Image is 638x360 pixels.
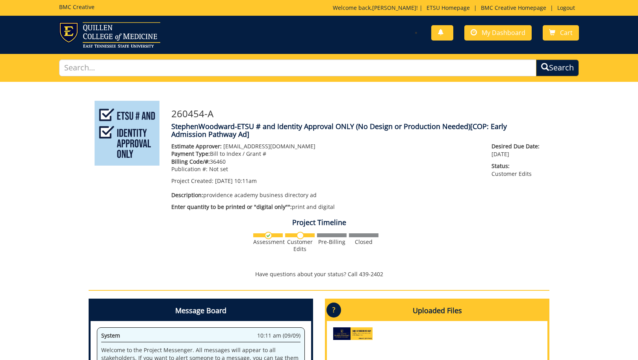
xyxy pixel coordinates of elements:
p: providence academy business directory ad [171,191,480,199]
span: Billing Code/#: [171,158,210,165]
div: Closed [349,238,378,246]
span: Enter quantity to be printed or "digital only"": [171,203,292,210]
span: Description: [171,191,203,199]
a: Cart [543,25,579,41]
span: Estimate Approver: [171,142,222,150]
input: Search... [59,59,536,76]
div: Assessment [253,238,283,246]
div: Customer Edits [285,238,315,253]
span: Cart [560,28,573,37]
h3: 260454-A [171,109,543,119]
p: ? [326,303,341,318]
p: print and digital [171,203,480,211]
h4: StephenWoodward-ETSU # and Identity Approval ONLY (No Design or Production Needed) [171,123,543,138]
h4: Project Timeline [89,219,549,227]
p: [EMAIL_ADDRESS][DOMAIN_NAME] [171,142,480,150]
p: [DATE] [491,142,543,158]
a: [PERSON_NAME] [372,4,416,11]
p: Bill to Index / Grant # [171,150,480,158]
h4: Uploaded Files [327,301,547,321]
p: Customer Edits [491,162,543,178]
span: Status: [491,162,543,170]
p: Have questions about your status? Call 439-2402 [89,270,549,278]
div: Pre-Billing [317,238,347,246]
a: BMC Creative Homepage [477,4,550,11]
img: Product featured image [95,101,159,166]
h5: BMC Creative [59,4,95,10]
img: no [297,232,304,239]
h4: Message Board [91,301,311,321]
span: Payment Type: [171,150,210,157]
img: checkmark [265,232,272,239]
a: My Dashboard [464,25,532,41]
span: [DATE] 10:11am [215,177,257,185]
span: My Dashboard [482,28,525,37]
span: [COP: Early Admission Pathway Ad] [171,122,507,139]
p: Welcome back, ! | | | [333,4,579,12]
a: Logout [553,4,579,11]
button: Search [536,59,579,76]
span: System [101,332,120,339]
span: 10:11 am (09/09) [257,332,300,340]
span: Publication #: [171,165,208,173]
span: Desired Due Date: [491,142,543,150]
img: ETSU logo [59,22,160,48]
span: Project Created: [171,177,213,185]
p: 36460 [171,158,480,166]
a: ETSU Homepage [423,4,474,11]
span: Not set [209,165,228,173]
